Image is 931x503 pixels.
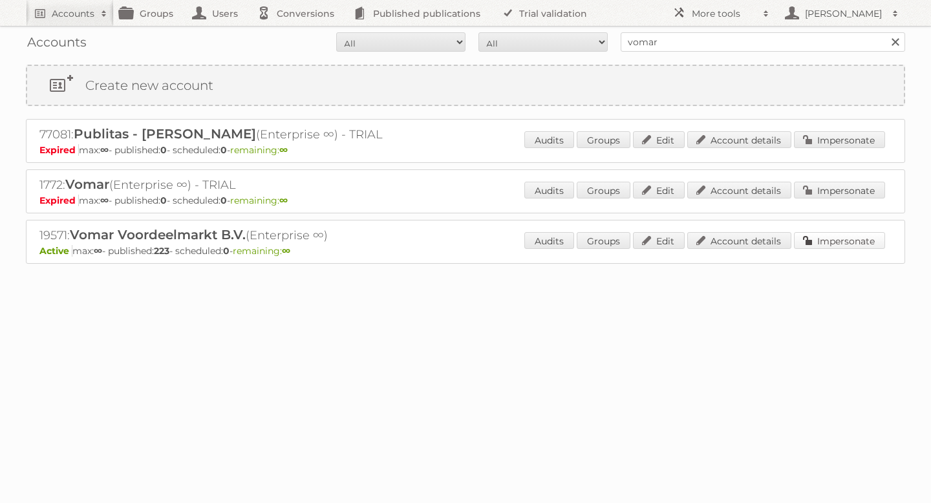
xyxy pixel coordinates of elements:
a: Edit [633,182,685,198]
strong: ∞ [282,245,290,257]
p: max: - published: - scheduled: - [39,144,892,156]
span: Expired [39,144,79,156]
span: Vomar [65,177,109,192]
a: Account details [687,131,791,148]
strong: 0 [220,195,227,206]
strong: ∞ [279,195,288,206]
a: Edit [633,232,685,249]
a: Groups [577,182,630,198]
a: Groups [577,131,630,148]
span: remaining: [230,144,288,156]
strong: 0 [160,195,167,206]
a: Account details [687,182,791,198]
p: max: - published: - scheduled: - [39,195,892,206]
strong: ∞ [100,195,109,206]
strong: 0 [223,245,230,257]
a: Impersonate [794,232,885,249]
a: Audits [524,232,574,249]
span: Vomar Voordeelmarkt B.V. [70,227,246,242]
span: remaining: [230,195,288,206]
strong: 0 [220,144,227,156]
a: Impersonate [794,131,885,148]
h2: More tools [692,7,756,20]
span: Active [39,245,72,257]
a: Create new account [27,66,904,105]
strong: ∞ [94,245,102,257]
h2: 19571: (Enterprise ∞) [39,227,492,244]
h2: Accounts [52,7,94,20]
h2: 1772: (Enterprise ∞) - TRIAL [39,177,492,193]
a: Audits [524,182,574,198]
h2: 77081: (Enterprise ∞) - TRIAL [39,126,492,143]
strong: ∞ [279,144,288,156]
strong: ∞ [100,144,109,156]
h2: [PERSON_NAME] [802,7,886,20]
strong: 223 [154,245,169,257]
span: remaining: [233,245,290,257]
a: Groups [577,232,630,249]
p: max: - published: - scheduled: - [39,245,892,257]
a: Account details [687,232,791,249]
span: Publitas - [PERSON_NAME] [74,126,256,142]
a: Edit [633,131,685,148]
a: Impersonate [794,182,885,198]
span: Expired [39,195,79,206]
a: Audits [524,131,574,148]
strong: 0 [160,144,167,156]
